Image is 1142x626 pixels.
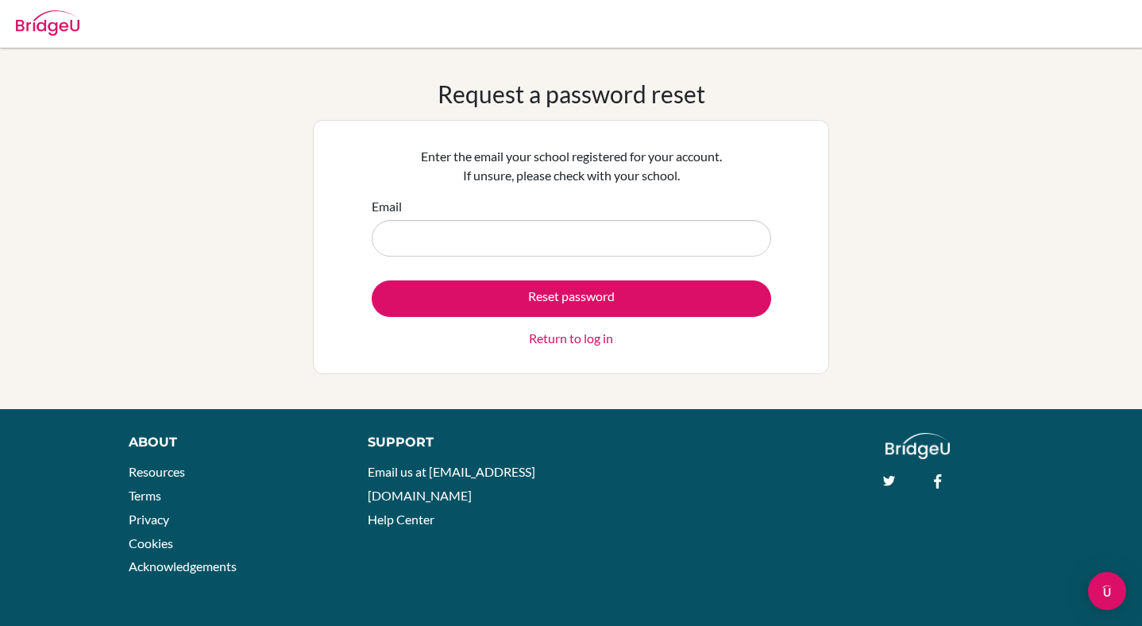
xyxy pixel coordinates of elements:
div: Open Intercom Messenger [1088,572,1126,610]
a: Help Center [368,512,434,527]
a: Cookies [129,535,173,551]
a: Privacy [129,512,169,527]
a: Email us at [EMAIL_ADDRESS][DOMAIN_NAME] [368,464,535,503]
a: Terms [129,488,161,503]
h1: Request a password reset [438,79,705,108]
div: About [129,433,332,452]
a: Return to log in [529,329,613,348]
img: Bridge-U [16,10,79,36]
div: Support [368,433,554,452]
p: Enter the email your school registered for your account. If unsure, please check with your school. [372,147,771,185]
button: Reset password [372,280,771,317]
a: Resources [129,464,185,479]
img: logo_white@2x-f4f0deed5e89b7ecb1c2cc34c3e3d731f90f0f143d5ea2071677605dd97b5244.png [885,433,950,459]
label: Email [372,197,402,216]
a: Acknowledgements [129,558,237,574]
